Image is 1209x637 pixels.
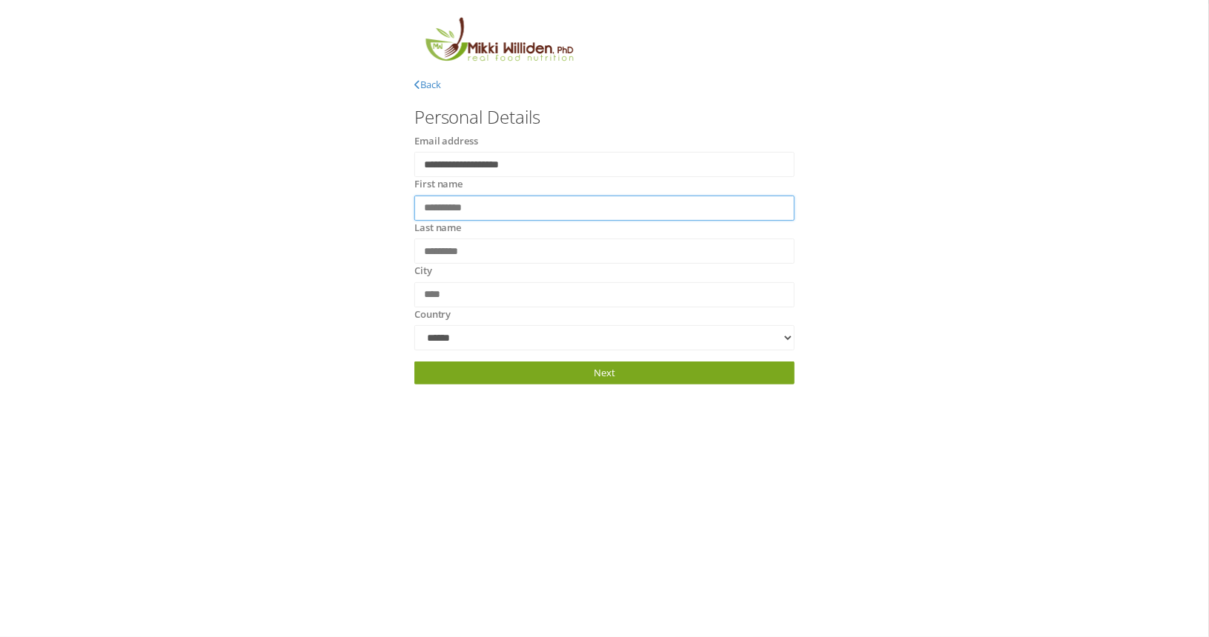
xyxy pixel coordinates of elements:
[414,361,795,384] a: Next
[414,78,441,91] a: Back
[414,134,479,149] label: Email address
[42,24,73,36] div: v 4.0.25
[414,15,583,70] img: MikkiLogoMain.png
[24,24,36,36] img: logo_orange.svg
[148,86,159,98] img: tab_keywords_by_traffic_grey.svg
[414,177,463,192] label: First name
[56,87,133,97] div: Domain Overview
[414,107,795,127] h3: Personal Details
[164,87,250,97] div: Keywords by Traffic
[414,221,462,236] label: Last name
[414,307,451,322] label: Country
[39,39,163,50] div: Domain: [DOMAIN_NAME]
[24,39,36,50] img: website_grey.svg
[414,264,432,279] label: City
[40,86,52,98] img: tab_domain_overview_orange.svg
